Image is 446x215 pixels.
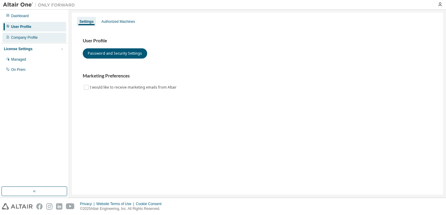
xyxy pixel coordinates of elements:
div: Company Profile [11,35,38,40]
label: I would like to receive marketing emails from Altair [90,84,178,91]
button: Password and Security Settings [83,48,147,59]
div: Privacy [80,201,96,206]
div: On Prem [11,67,25,72]
p: © 2025 Altair Engineering, Inc. All Rights Reserved. [80,206,165,211]
img: Altair One [3,2,78,8]
div: Managed [11,57,26,62]
div: Settings [79,19,94,24]
img: facebook.svg [36,203,43,210]
img: youtube.svg [66,203,75,210]
div: Website Terms of Use [96,201,136,206]
div: License Settings [4,47,32,51]
img: linkedin.svg [56,203,62,210]
div: Dashboard [11,14,29,18]
div: Authorized Machines [101,19,135,24]
img: altair_logo.svg [2,203,33,210]
div: Cookie Consent [136,201,165,206]
h3: Marketing Preferences [83,73,432,79]
img: instagram.svg [46,203,52,210]
h3: User Profile [83,38,432,44]
div: User Profile [11,24,31,29]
